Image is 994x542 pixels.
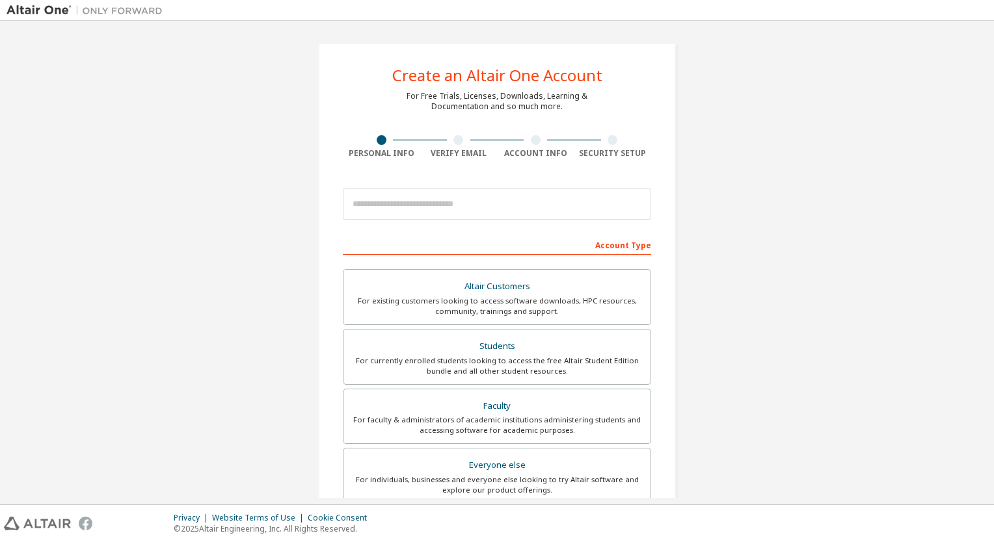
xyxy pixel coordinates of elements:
[351,415,643,435] div: For faculty & administrators of academic institutions administering students and accessing softwa...
[351,456,643,474] div: Everyone else
[407,91,587,112] div: For Free Trials, Licenses, Downloads, Learning & Documentation and so much more.
[174,513,212,523] div: Privacy
[174,523,375,534] p: © 2025 Altair Engineering, Inc. All Rights Reserved.
[79,517,92,530] img: facebook.svg
[212,513,308,523] div: Website Terms of Use
[4,517,71,530] img: altair_logo.svg
[308,513,375,523] div: Cookie Consent
[497,148,574,159] div: Account Info
[351,277,643,296] div: Altair Customers
[351,337,643,355] div: Students
[351,296,643,316] div: For existing customers looking to access software downloads, HPC resources, community, trainings ...
[351,474,643,495] div: For individuals, businesses and everyone else looking to try Altair software and explore our prod...
[351,355,643,376] div: For currently enrolled students looking to access the free Altair Student Edition bundle and all ...
[420,148,498,159] div: Verify Email
[7,4,169,17] img: Altair One
[343,148,420,159] div: Personal Info
[351,397,643,415] div: Faculty
[343,234,651,255] div: Account Type
[574,148,652,159] div: Security Setup
[392,68,602,83] div: Create an Altair One Account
